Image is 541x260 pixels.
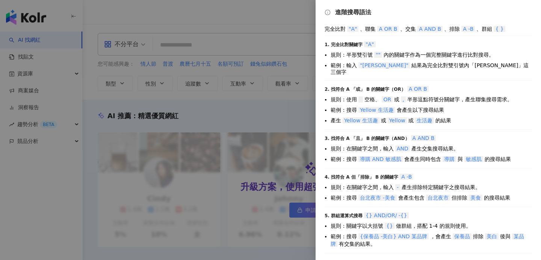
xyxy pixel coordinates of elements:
[411,135,436,141] span: A AND B
[331,117,532,124] li: 產生 或 或 的結果
[364,41,375,47] span: "A"
[331,233,532,248] li: 範例：搜尋 ，會產生 排除 後與 有交集的結果。
[385,223,394,229] span: {}
[461,26,475,32] span: A -B
[358,233,429,239] span: {保養品 -美白} AND 某品牌
[377,26,399,32] span: A OR B
[331,51,532,59] li: 規則：半形雙引號 內的關鍵字作為一個完整關鍵字進行比對搜尋。
[358,107,395,113] span: Yellow 生活趣
[395,184,400,190] span: -
[325,9,532,16] div: 進階搜尋語法
[331,222,532,230] li: 規則：關鍵字以大括號 做群組，搭配 1-4 的規則使用。
[331,62,532,75] li: 範例：輸入 結果為完全比對雙引號內「[PERSON_NAME]」這三個字
[331,145,532,152] li: 規則：在關鍵字之間，輸入 產生交集搜尋結果。
[331,194,532,201] li: 範例：搜尋 會產生包含 但排除 的搜尋結果
[382,96,393,102] span: OR
[325,25,532,33] div: 完全比對 、聯集 、交集 、排除 、群組
[325,41,532,48] div: 1. 完全比對關鍵字
[325,85,532,93] div: 2. 找符合 A 「或」 B 的關鍵字（OR）
[400,174,413,180] span: A -B
[331,183,532,191] li: 規則：在關鍵字之間，輸入 產生排除特定關鍵字之搜尋結果。
[485,233,499,239] span: 美白
[388,117,407,123] span: Yellow
[407,86,429,92] span: A OR B
[347,26,358,32] span: "A"
[415,117,434,123] span: 生活趣
[364,212,409,218] span: {} AND/OR/ -{}
[325,173,532,180] div: 4. 找符合 A 但「排除」 B 的關鍵字
[358,62,410,68] span: "[PERSON_NAME]"
[401,96,405,102] span: ,
[464,156,483,162] span: 敏感肌
[331,155,532,163] li: 範例：搜尋 會產生同時包含 與 的搜尋結果
[374,52,382,58] span: ""
[494,26,505,32] span: { }
[453,233,471,239] span: 保養品
[331,106,532,114] li: 範例：搜尋 會產生以下搜尋結果
[358,156,403,162] span: 導購 AND 敏感肌
[417,26,443,32] span: A AND B
[443,156,456,162] span: 導購
[358,195,397,201] span: 台北夜市 -美食
[469,195,482,201] span: 美食
[325,134,532,142] div: 3. 找符合 A 「且」 B 的關鍵字（AND）
[343,117,379,123] span: Yellow 生活趣
[426,195,450,201] span: 台北夜市
[325,212,532,219] div: 5. 群組運算式搜尋
[331,96,532,103] li: 規則：使用 空格、 或 半形逗點符號分關鍵字，產生聯集搜尋需求。
[395,146,410,152] span: AND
